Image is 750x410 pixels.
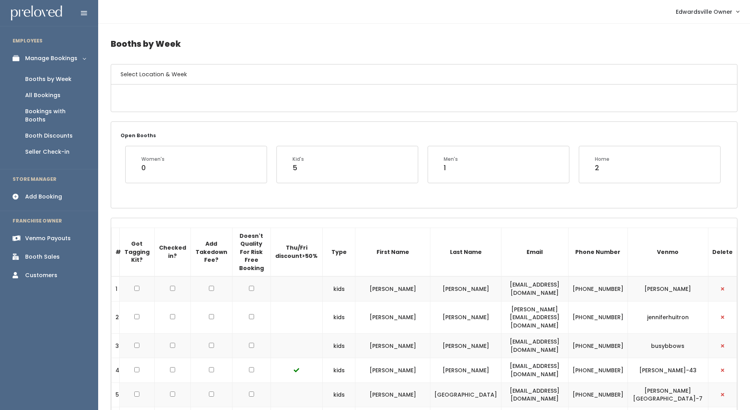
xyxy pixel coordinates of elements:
td: 4 [112,358,120,382]
td: [PERSON_NAME] [355,334,430,358]
td: [GEOGRAPHIC_DATA] [430,382,501,407]
th: # [112,228,120,276]
div: Manage Bookings [25,54,77,63]
td: kids [323,382,355,407]
td: [PERSON_NAME] [430,301,501,334]
th: Type [323,228,355,276]
td: 1 [112,276,120,301]
div: Add Booking [25,193,62,201]
small: Open Booths [121,132,156,139]
td: kids [323,276,355,301]
td: [PERSON_NAME][EMAIL_ADDRESS][DOMAIN_NAME] [501,301,568,334]
div: 1 [444,163,458,173]
td: [EMAIL_ADDRESS][DOMAIN_NAME] [501,358,568,382]
div: Booth Sales [25,253,60,261]
td: 3 [112,334,120,358]
th: Doesn't Quality For Risk Free Booking [232,228,271,276]
div: Home [595,156,609,163]
td: [EMAIL_ADDRESS][DOMAIN_NAME] [501,276,568,301]
th: Checked in? [154,228,190,276]
td: [PHONE_NUMBER] [568,276,627,301]
div: 5 [293,163,304,173]
img: preloved logo [11,6,62,21]
th: Add Takedown Fee? [190,228,232,276]
td: busybbows [627,334,708,358]
th: First Name [355,228,430,276]
td: [PERSON_NAME] [430,276,501,301]
th: Thu/Fri discount>50% [271,228,323,276]
td: 2 [112,301,120,334]
div: Venmo Payouts [25,234,71,243]
div: 2 [595,163,609,173]
td: [PERSON_NAME]-43 [627,358,708,382]
th: Venmo [627,228,708,276]
td: kids [323,301,355,334]
th: Email [501,228,568,276]
td: [EMAIL_ADDRESS][DOMAIN_NAME] [501,382,568,407]
td: [PHONE_NUMBER] [568,382,627,407]
div: 0 [141,163,165,173]
td: [PHONE_NUMBER] [568,358,627,382]
div: Kid's [293,156,304,163]
span: Edwardsville Owner [676,7,732,16]
td: [EMAIL_ADDRESS][DOMAIN_NAME] [501,334,568,358]
th: Got Tagging Kit? [120,228,155,276]
td: kids [323,358,355,382]
div: Customers [25,271,57,279]
div: Bookings with Booths [25,107,86,124]
td: [PERSON_NAME] [430,358,501,382]
div: Men's [444,156,458,163]
div: Booths by Week [25,75,71,83]
td: [PERSON_NAME] [430,334,501,358]
td: [PHONE_NUMBER] [568,334,627,358]
h4: Booths by Week [111,33,737,55]
td: kids [323,334,355,358]
div: Seller Check-in [25,148,70,156]
td: [PERSON_NAME] [355,301,430,334]
td: [PERSON_NAME] [627,276,708,301]
td: 5 [112,382,120,407]
td: [PERSON_NAME] [355,358,430,382]
div: Women's [141,156,165,163]
td: [PERSON_NAME] [355,382,430,407]
th: Phone Number [568,228,627,276]
th: Delete [708,228,737,276]
td: [PERSON_NAME][GEOGRAPHIC_DATA]-7 [627,382,708,407]
td: [PHONE_NUMBER] [568,301,627,334]
th: Last Name [430,228,501,276]
td: jenniferhuitron [627,301,708,334]
a: Edwardsville Owner [668,3,747,20]
div: Booth Discounts [25,132,73,140]
h6: Select Location & Week [111,64,737,85]
td: [PERSON_NAME] [355,276,430,301]
div: All Bookings [25,91,60,99]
